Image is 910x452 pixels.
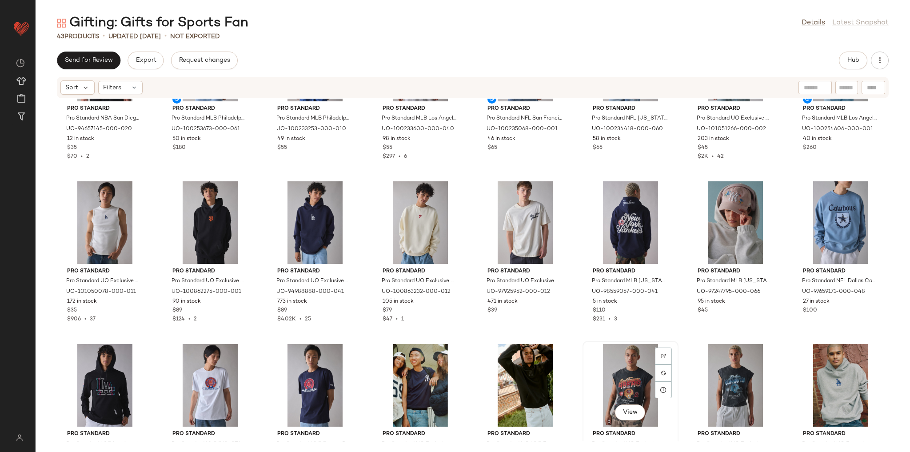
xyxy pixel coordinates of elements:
[593,135,621,143] span: 58 in stock
[592,125,663,133] span: UO-100234418-000-060
[487,144,497,152] span: $65
[487,277,562,285] span: Pro Standard UO Exclusive MLB [US_STATE] Yankees Team Logo Tee in Cream, Men's at Urban Outfitters
[605,316,614,322] span: •
[593,105,668,113] span: Pro Standard
[592,115,667,123] span: Pro Standard NFL [US_STATE] City Chiefs Graphic Tee in Red, Men's at Urban Outfitters
[802,125,873,133] span: UO-100254606-000-001
[803,105,878,113] span: Pro Standard
[66,277,142,285] span: Pro Standard UO Exclusive MLB Team Logo Tank Top in White/Los Angeles Dodgers, Men's at Urban Out...
[796,344,886,427] img: 94988888_004_b
[690,344,780,427] img: 101051266_003_b
[172,125,240,133] span: UO-100253673-000-061
[383,430,458,438] span: Pro Standard
[383,105,458,113] span: Pro Standard
[67,430,143,438] span: Pro Standard
[276,125,346,133] span: UO-100233253-000-010
[592,288,658,296] span: UO-98559057-000-041
[276,115,352,123] span: Pro Standard MLB Philadelphia Phillies Team Logo Tee in White, Men's at Urban Outfitters
[179,57,230,64] span: Request changes
[690,181,780,264] img: 97247795_066_b
[172,440,247,448] span: Pro Standard MLB [US_STATE] Mets Team Logo Tee in White, Men's at Urban Outfitters
[802,115,878,123] span: Pro Standard MLB Los Angeles Dodgers Team Logo Varsity Jacket in Black, Men's at Urban Outfitters
[66,288,136,296] span: UO-101050078-000-011
[128,52,164,69] button: Export
[661,353,666,359] img: svg%3e
[67,105,143,113] span: Pro Standard
[487,135,515,143] span: 46 in stock
[67,144,77,152] span: $35
[165,344,255,427] img: 100233196_010_b
[383,268,458,276] span: Pro Standard
[593,298,617,306] span: 5 in stock
[383,154,395,160] span: $297
[487,430,563,438] span: Pro Standard
[803,307,817,315] span: $100
[697,440,772,448] span: Pro Standard UO Exclusive NFL Team Logo Washed Cutoff Muscle Tee in Dallas Cowboys, Men's at Urba...
[802,18,825,28] a: Details
[401,316,404,322] span: 1
[172,115,247,123] span: Pro Standard MLB Philadelphia Phillies Satin Varsity Jacket in Maroon, Men's at Urban Outfitters
[487,307,497,315] span: $39
[698,135,729,143] span: 203 in stock
[382,288,451,296] span: UO-100863232-000-012
[698,430,773,438] span: Pro Standard
[847,57,859,64] span: Hub
[802,288,865,296] span: UO-97659171-000-048
[697,277,772,285] span: Pro Standard MLB [US_STATE] Yankees Floral Embroidered Baseball Hat in Pink, Women's at Urban Out...
[194,316,197,322] span: 2
[11,434,28,441] img: svg%3e
[803,298,830,306] span: 27 in stock
[60,181,150,264] img: 101050078_011_b
[172,144,186,152] span: $180
[593,144,603,152] span: $65
[16,59,25,68] img: svg%3e
[404,154,407,160] span: 6
[803,135,832,143] span: 40 in stock
[171,52,238,69] button: Request changes
[12,20,30,37] img: heart_red.DM2ytmEG.svg
[839,52,867,69] button: Hub
[698,154,708,160] span: $2K
[172,105,248,113] span: Pro Standard
[593,430,668,438] span: Pro Standard
[383,307,392,315] span: $79
[697,115,772,123] span: Pro Standard UO Exclusive NFL Team Logo Washed Cutoff Muscle Tee in [US_STATE] City Chiefs, Men's...
[708,154,717,160] span: •
[64,57,113,64] span: Send for Review
[382,115,457,123] span: Pro Standard MLB Los Angeles Dodgers Logo Tee in Blue, Men's at Urban Outfitters
[277,316,296,322] span: $4.02K
[586,181,675,264] img: 98559057_041_b
[67,154,77,160] span: $70
[277,268,353,276] span: Pro Standard
[67,298,97,306] span: 172 in stock
[487,115,562,123] span: Pro Standard NFL San Francisco 49ers Graphic Tee in Black, Men's at Urban Outfitters
[164,31,167,42] span: •
[593,316,605,322] span: $231
[57,14,248,32] div: Gifting: Gifts for Sports Fan
[172,307,182,315] span: $89
[697,288,760,296] span: UO-97247795-000-066
[277,144,287,152] span: $55
[81,316,90,322] span: •
[698,307,708,315] span: $45
[172,277,247,285] span: Pro Standard UO Exclusive MLB San Francisco Giants Hoodie Sweatshirt in Black, Men's at Urban Out...
[65,83,78,92] span: Sort
[66,125,132,133] span: UO-94657145-000-020
[698,105,773,113] span: Pro Standard
[270,344,360,427] img: 100232982_042_b
[277,105,353,113] span: Pro Standard
[698,144,708,152] span: $45
[480,181,570,264] img: 97925952_012_b
[77,154,86,160] span: •
[487,268,563,276] span: Pro Standard
[185,316,194,322] span: •
[802,440,878,448] span: Pro Standard UO Exclusive MLB Los Angeles Dodgers Logo Hoodie Sweatshirt in Grey, Men's at Urban ...
[487,440,562,448] span: Pro Standard UO MLB Exclusive [US_STATE] Yankees Logo Hoodie Sweatshirt in Black, Men's at Urban ...
[296,316,305,322] span: •
[277,430,353,438] span: Pro Standard
[57,32,99,41] div: Products
[57,19,66,28] img: svg%3e
[86,154,89,160] span: 2
[586,344,675,427] img: 101051266_004_b
[661,370,666,376] img: svg%3e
